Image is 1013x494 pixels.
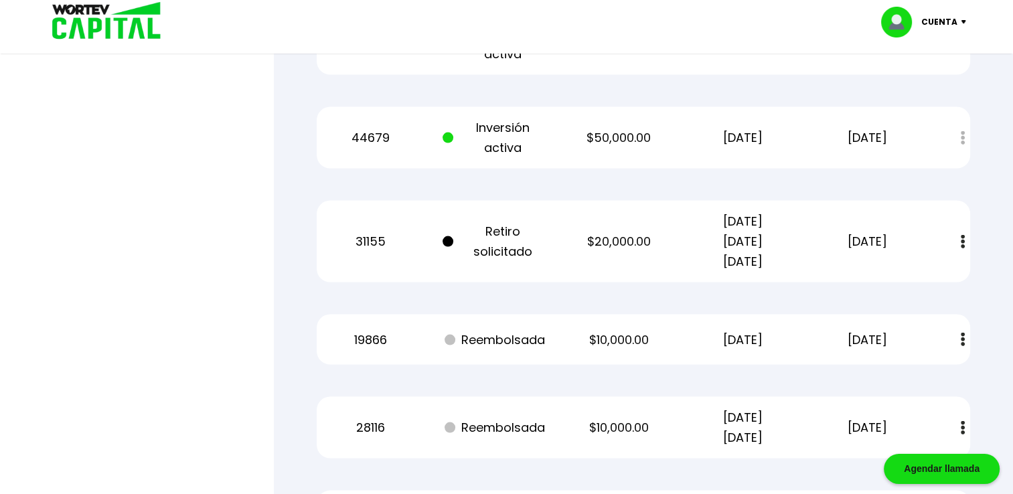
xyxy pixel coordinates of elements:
p: $20,000.00 [566,232,671,252]
p: [DATE] [815,232,919,252]
p: [DATE] [691,330,795,350]
p: Retiro solicitado [443,222,547,262]
p: Inversión activa [443,118,547,158]
p: 44679 [318,128,422,148]
p: [DATE] [691,128,795,148]
p: $10,000.00 [566,330,671,350]
p: Cuenta [921,12,957,32]
img: profile-image [881,7,921,37]
p: [DATE] [815,330,919,350]
p: $50,000.00 [566,128,671,148]
p: [DATE] [DATE] [691,408,795,448]
p: Reembolsada [443,418,547,438]
img: icon-down [957,20,976,24]
p: 31155 [318,232,422,252]
p: Reembolsada [443,330,547,350]
p: [DATE] [815,128,919,148]
p: $10,000.00 [566,418,671,438]
p: 28116 [318,418,422,438]
p: 19866 [318,330,422,350]
div: Agendar llamada [884,454,1000,484]
p: [DATE] [DATE] [DATE] [691,212,795,272]
p: [DATE] [815,418,919,438]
